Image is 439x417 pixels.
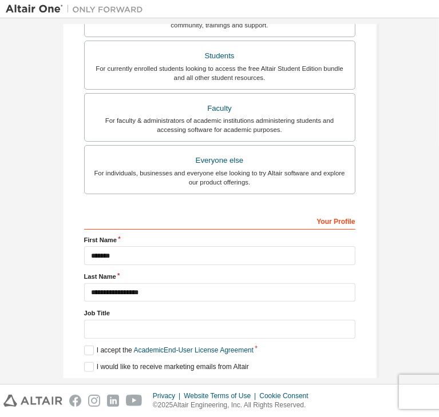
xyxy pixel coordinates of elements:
[92,169,348,187] div: For individuals, businesses and everyone else looking to try Altair software and explore our prod...
[92,101,348,117] div: Faculty
[126,395,143,407] img: youtube.svg
[92,116,348,134] div: For faculty & administrators of academic institutions administering students and accessing softwa...
[184,391,259,400] div: Website Terms of Use
[84,235,355,244] label: First Name
[6,3,149,15] img: Altair One
[3,395,62,407] img: altair_logo.svg
[259,391,315,400] div: Cookie Consent
[84,362,249,372] label: I would like to receive marketing emails from Altair
[92,64,348,82] div: For currently enrolled students looking to access the free Altair Student Edition bundle and all ...
[153,400,315,410] p: © 2025 Altair Engineering, Inc. All Rights Reserved.
[92,48,348,64] div: Students
[107,395,119,407] img: linkedin.svg
[69,395,81,407] img: facebook.svg
[84,308,355,318] label: Job Title
[84,346,254,355] label: I accept the
[84,272,355,281] label: Last Name
[153,391,184,400] div: Privacy
[88,395,100,407] img: instagram.svg
[92,153,348,169] div: Everyone else
[84,211,355,230] div: Your Profile
[134,346,254,354] a: Academic End-User License Agreement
